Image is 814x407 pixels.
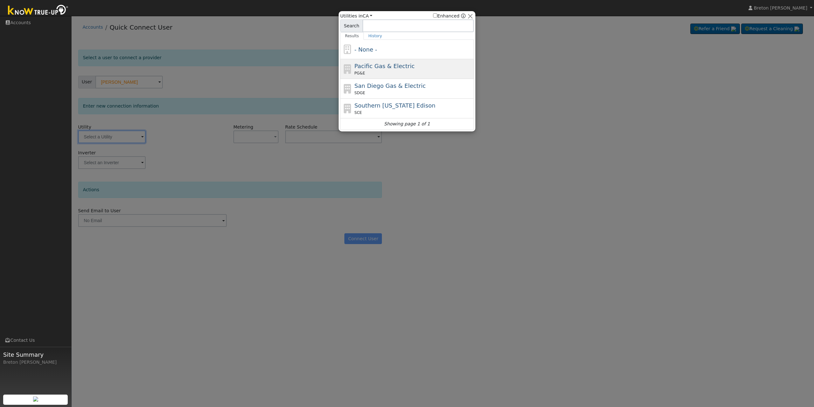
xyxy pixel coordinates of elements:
span: Breton [PERSON_NAME] [754,5,807,11]
i: Showing page 1 of 1 [384,121,430,127]
span: Site Summary [3,350,68,359]
span: SDGE [355,90,365,96]
span: Utilities in [340,13,372,19]
span: Show enhanced providers [433,13,466,19]
input: Enhanced [433,13,437,18]
label: Enhanced [433,13,459,19]
span: Search [340,19,363,32]
span: PG&E [355,70,365,76]
span: San Diego Gas & Electric [355,82,426,89]
a: CA [362,13,372,18]
span: SCE [355,110,362,116]
div: Breton [PERSON_NAME] [3,359,68,366]
span: Southern [US_STATE] Edison [355,102,436,109]
img: Know True-Up [5,4,72,18]
a: History [364,32,387,40]
a: Enhanced Providers [461,13,466,18]
a: Results [340,32,364,40]
span: Pacific Gas & Electric [355,63,415,69]
span: - None - [355,46,377,53]
img: retrieve [33,396,38,402]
